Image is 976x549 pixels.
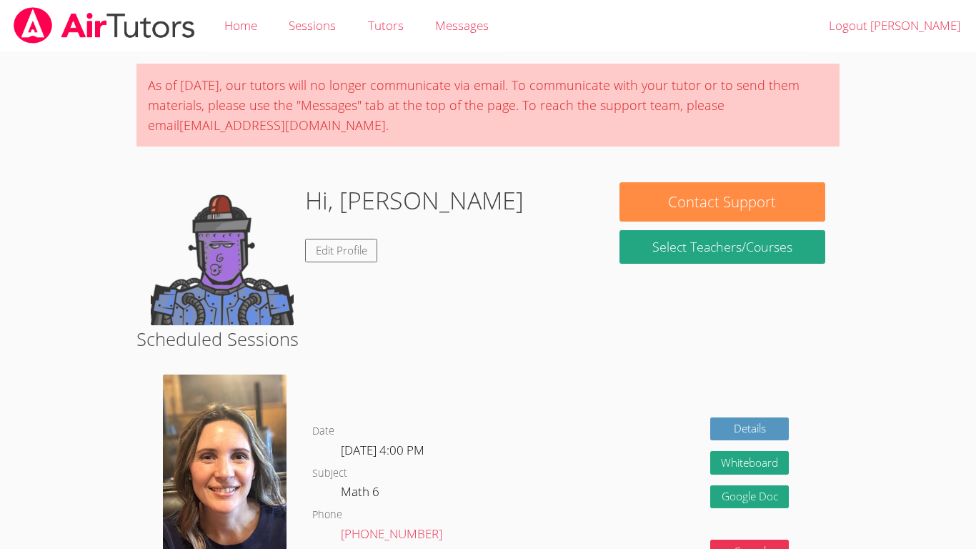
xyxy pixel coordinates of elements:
[312,465,347,483] dt: Subject
[151,182,294,325] img: default.png
[341,442,424,458] span: [DATE] 4:00 PM
[312,422,334,440] dt: Date
[136,64,840,147] div: As of [DATE], our tutors will no longer communicate via email. To communicate with your tutor or ...
[341,525,442,542] a: [PHONE_NUMBER]
[710,417,789,441] a: Details
[341,482,382,506] dd: Math 6
[619,230,825,264] a: Select Teachers/Courses
[305,239,378,262] a: Edit Profile
[12,7,196,44] img: airtutors_banner-c4298cdbf04f3fff15de1276eac7730deb9818008684d7c2e4769d2f7ddbe033.png
[710,485,789,509] a: Google Doc
[619,182,825,222] button: Contact Support
[136,325,840,352] h2: Scheduled Sessions
[710,451,789,475] button: Whiteboard
[312,506,342,524] dt: Phone
[435,17,489,34] span: Messages
[305,182,524,219] h1: Hi, [PERSON_NAME]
